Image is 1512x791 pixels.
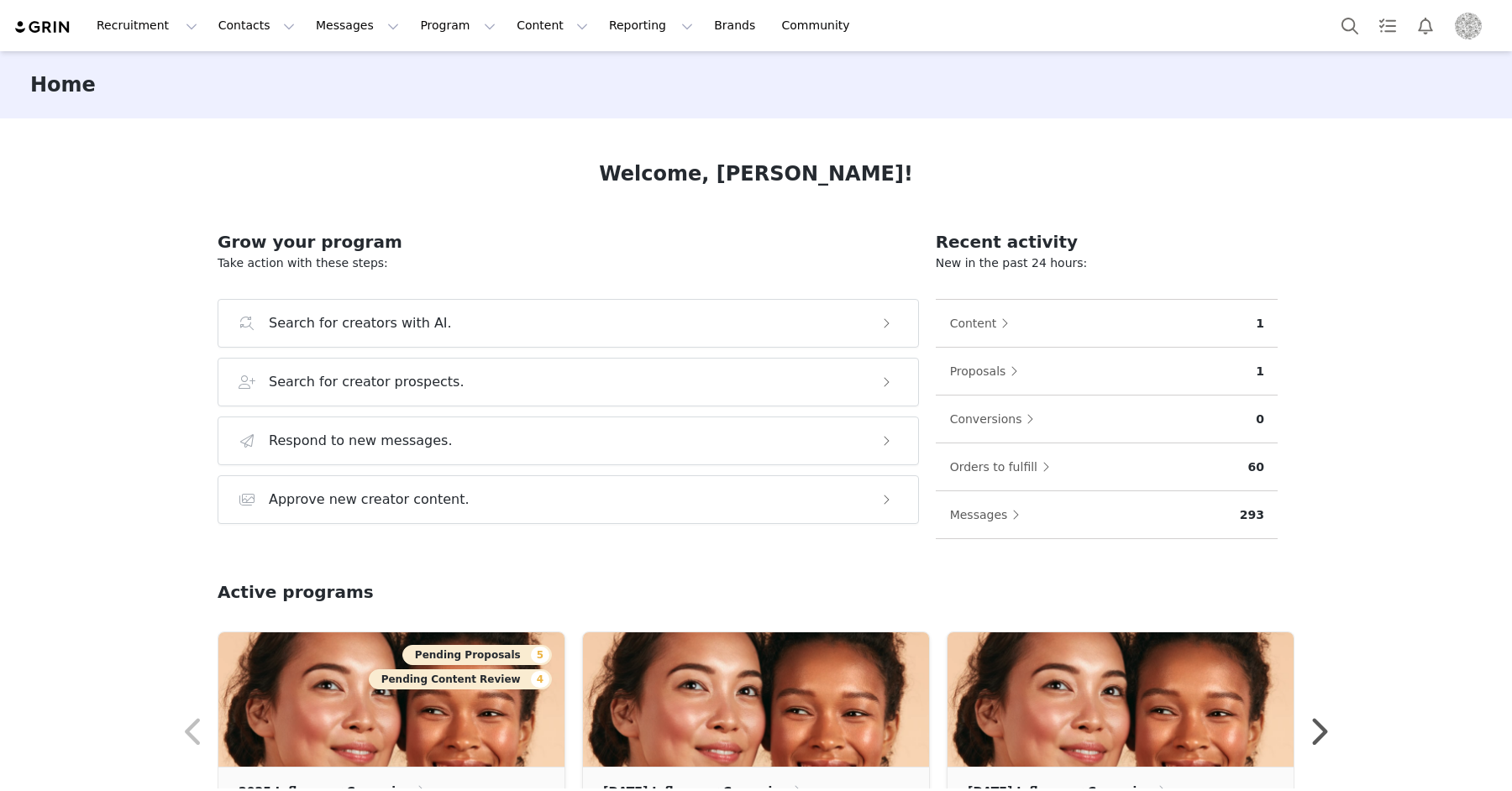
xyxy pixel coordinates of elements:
[1256,363,1264,380] p: 1
[269,372,465,392] h3: Search for creator prospects.
[583,632,929,767] img: bbdfe1a1-fb75-4772-ad12-94eab7a98140.png
[218,229,919,254] h2: Grow your program
[949,501,1029,528] button: Messages
[269,313,452,333] h3: Search for creators with AI.
[218,475,919,524] button: Approve new creator content.
[410,7,506,45] button: Program
[1331,7,1368,45] button: Search
[369,669,552,689] button: Pending Content Review4
[1407,7,1444,45] button: Notifications
[948,632,1294,767] img: bbdfe1a1-fb75-4772-ad12-94eab7a98140.png
[949,406,1043,432] button: Conversions
[218,254,919,272] p: Take action with these steps:
[1256,315,1264,333] p: 1
[507,7,598,45] button: Content
[218,299,919,348] button: Search for creators with AI.
[936,229,1278,254] h2: Recent activity
[1445,13,1499,39] button: Profile
[13,19,72,35] img: grin logo
[208,7,305,45] button: Contacts
[599,7,703,45] button: Reporting
[949,358,1027,385] button: Proposals
[772,7,868,45] a: Community
[1256,411,1264,428] p: 0
[1240,506,1264,524] p: 293
[599,159,913,189] h1: Welcome, [PERSON_NAME]!
[218,358,919,406] button: Search for creator prospects.
[402,645,552,665] button: Pending Proposals5
[306,7,409,45] button: Messages
[218,416,919,465] button: Respond to new messages.
[269,431,453,451] h3: Respond to new messages.
[936,254,1278,272] p: New in the past 24 hours:
[269,490,470,510] h3: Approve new creator content.
[218,632,564,767] img: bbdfe1a1-fb75-4772-ad12-94eab7a98140.png
[87,7,207,45] button: Recruitment
[30,70,96,100] h3: Home
[1248,458,1264,476] p: 60
[218,579,374,605] h2: Active programs
[949,453,1058,480] button: Orders to fulfill
[1369,7,1406,45] a: Tasks
[704,7,770,45] a: Brands
[1455,13,1482,39] img: 210681d7-a832-45e2-8936-4be9785fe2e3.jpeg
[949,310,1018,337] button: Content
